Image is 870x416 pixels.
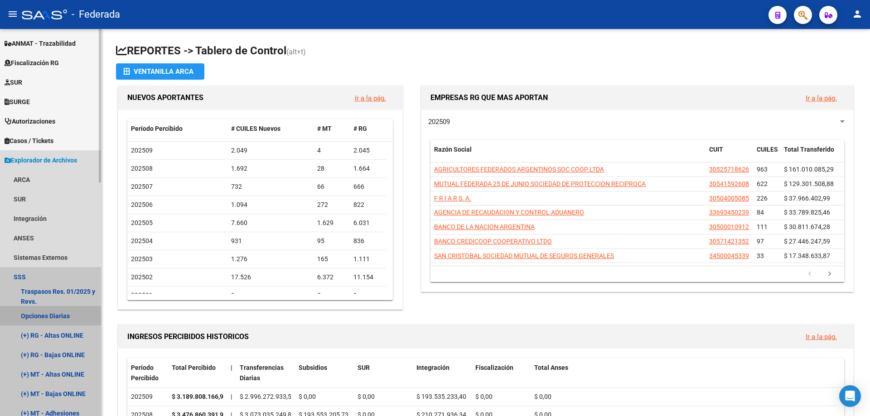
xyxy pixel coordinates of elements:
span: Fiscalización [475,364,513,371]
datatable-header-cell: CUIT [706,140,753,170]
span: 202505 [131,219,153,226]
span: 622 [757,180,768,187]
span: $ 193.535.233,40 [416,393,466,400]
span: 30571421352 [709,238,749,245]
span: NUEVOS APORTANTES [127,93,203,102]
span: # MT [317,125,332,132]
span: $ 0,00 [299,393,316,400]
datatable-header-cell: Total Transferido [780,140,844,170]
span: $ 0,00 [475,393,493,400]
span: Autorizaciones [5,116,55,126]
span: 202504 [131,237,153,244]
button: Ir a la pág. [348,90,393,106]
datatable-header-cell: Integración [413,358,472,388]
datatable-header-cell: Fiscalización [472,358,531,388]
span: 202501 [131,292,153,299]
datatable-header-cell: Período Percibido [127,119,227,139]
span: $ 2.996.272.933,53 [240,393,295,400]
span: $ 161.010.085,29 [784,166,834,173]
span: AGENCIA DE RECAUDACION Y CONTROL ADUANERO [434,209,584,216]
span: AGRICULTORES FEDERADOS ARGENTINOS SOC COOP LTDA [434,166,604,173]
div: 202509 [131,392,164,402]
span: Total Anses [534,364,568,371]
span: 30504005085 [709,195,749,202]
datatable-header-cell: # RG [350,119,386,139]
datatable-header-cell: Total Anses [531,358,837,388]
span: EMPRESAS RG QUE MAS APORTAN [430,93,548,102]
div: 0 [317,290,346,301]
div: 1 [353,290,382,301]
button: Ir a la pág. [798,328,844,345]
span: 202503 [131,255,153,263]
span: (alt+t) [286,48,306,56]
span: Subsidios [299,364,327,371]
div: Ventanilla ARCA [123,63,197,80]
span: CUILES [757,146,778,153]
div: 2.045 [353,145,382,156]
datatable-header-cell: | [227,358,236,388]
datatable-header-cell: # MT [314,119,350,139]
span: 226 [757,195,768,202]
span: SAN CRISTOBAL SOCIEDAD MUTUAL DE SEGUROS GENERALES [434,252,614,259]
span: 202507 [131,183,153,190]
span: | [231,364,232,371]
strong: $ 3.189.808.166,93 [172,393,227,400]
div: 66 [317,182,346,192]
datatable-header-cell: SUR [354,358,413,388]
div: 666 [353,182,382,192]
span: INGRESOS PERCIBIDOS HISTORICOS [127,332,249,341]
span: $ 129.301.508,88 [784,180,834,187]
span: Razón Social [434,146,472,153]
span: 202502 [131,273,153,281]
div: 1.276 [231,254,310,264]
span: Total Transferido [784,146,834,153]
span: Integración [416,364,449,371]
span: F R I A R S. A. [434,195,471,202]
datatable-header-cell: Razón Social [430,140,706,170]
div: 2.049 [231,145,310,156]
div: 272 [317,200,346,210]
span: Período Percibido [131,125,183,132]
div: 7.660 [231,218,310,228]
button: Ir a la pág. [798,90,844,106]
span: Casos / Tickets [5,136,53,146]
span: Transferencias Diarias [240,364,284,382]
span: $ 17.348.633,87 [784,252,830,259]
span: Explorador de Archivos [5,155,77,165]
div: 931 [231,236,310,246]
div: 1.664 [353,163,382,174]
a: go to previous page [801,269,818,279]
span: MUTUAL FEDERADA 25 DE JUNIO SOCIEDAD DE PROTECCION RECIPROCA [434,180,646,187]
a: Ir a la pág. [806,333,837,341]
span: $ 30.811.674,28 [784,223,830,230]
span: # RG [353,125,367,132]
span: $ 27.446.247,59 [784,238,830,245]
datatable-header-cell: Transferencias Diarias [236,358,295,388]
span: BANCO CREDICOOP COOPERATIVO LTDO [434,238,552,245]
div: 1.692 [231,163,310,174]
div: 17.526 [231,272,310,282]
span: $ 33.789.825,46 [784,209,830,216]
span: 97 [757,238,764,245]
div: 6.372 [317,272,346,282]
span: $ 0,00 [534,393,551,400]
span: 111 [757,223,768,230]
span: 33 [757,252,764,259]
span: 30541592608 [709,180,749,187]
a: Ir a la pág. [806,94,837,102]
span: SUR [358,364,370,371]
div: 1.094 [231,200,310,210]
span: 30500010912 [709,223,749,230]
div: 165 [317,254,346,264]
div: 28 [317,163,346,174]
div: 6.031 [353,218,382,228]
span: $ 37.966.402,99 [784,195,830,202]
div: 836 [353,236,382,246]
datatable-header-cell: Período Percibido [127,358,168,388]
button: Ventanilla ARCA [116,63,204,80]
datatable-header-cell: # CUILES Nuevos [227,119,314,139]
span: # CUILES Nuevos [231,125,280,132]
div: 1.629 [317,218,346,228]
span: - Federada [72,5,120,24]
div: 11.154 [353,272,382,282]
